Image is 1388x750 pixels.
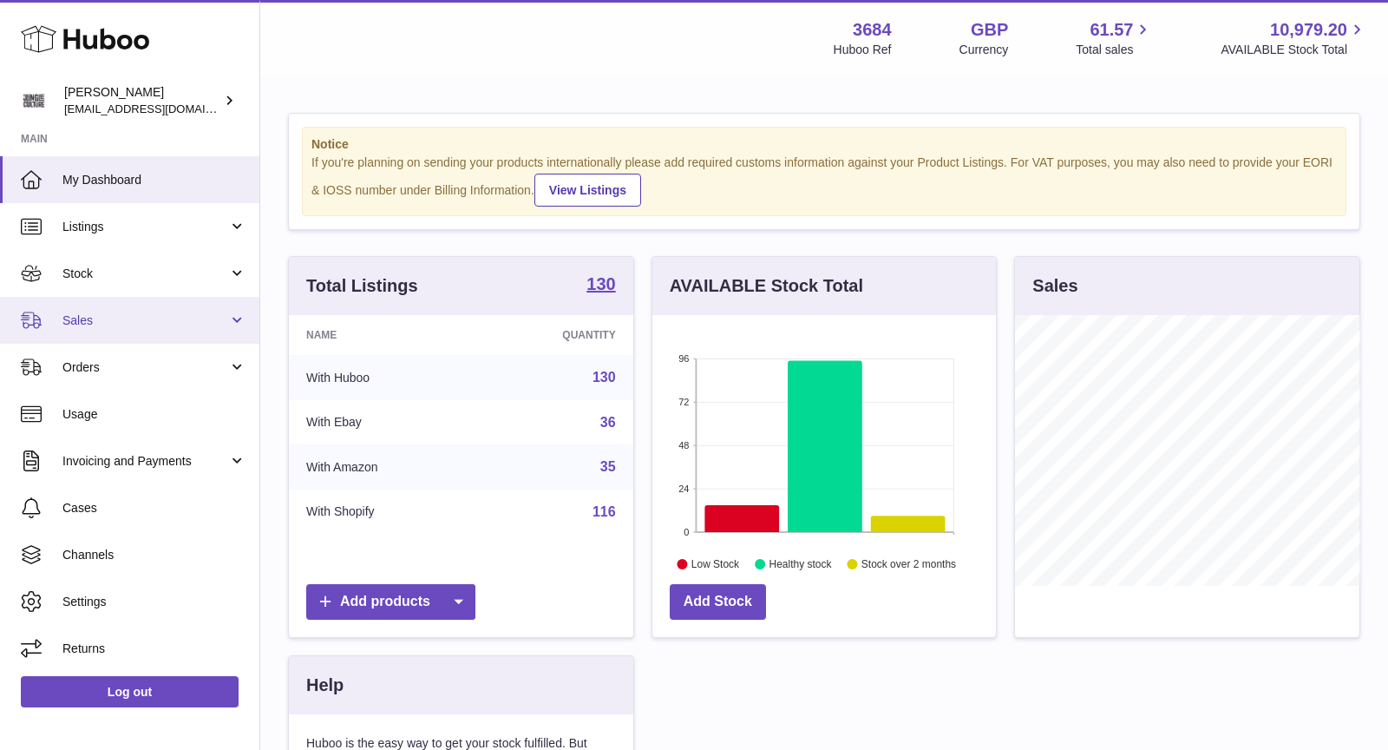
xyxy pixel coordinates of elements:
span: Returns [62,641,246,657]
strong: 130 [586,275,615,293]
img: theinternationalventure@gmail.com [21,88,47,114]
span: My Dashboard [62,172,246,188]
a: Add products [306,584,475,620]
td: With Shopify [289,490,477,535]
td: With Amazon [289,444,477,490]
strong: 3684 [853,18,892,42]
a: 10,979.20 AVAILABLE Stock Total [1221,18,1367,58]
th: Name [289,315,477,355]
strong: Notice [311,136,1337,153]
text: 24 [678,484,689,494]
text: 0 [684,527,689,537]
a: 130 [586,275,615,296]
span: Total sales [1076,42,1153,58]
span: 10,979.20 [1270,18,1347,42]
span: Invoicing and Payments [62,453,228,470]
span: AVAILABLE Stock Total [1221,42,1367,58]
text: 72 [678,397,689,407]
a: View Listings [534,174,641,207]
text: Low Stock [691,558,740,570]
td: With Ebay [289,400,477,445]
a: 35 [600,459,616,474]
h3: Total Listings [306,274,418,298]
span: Stock [62,266,228,282]
div: Currency [959,42,1009,58]
span: Orders [62,359,228,376]
span: Settings [62,594,246,610]
h3: AVAILABLE Stock Total [670,274,863,298]
span: Channels [62,547,246,563]
span: Usage [62,406,246,423]
a: 130 [593,370,616,385]
text: Stock over 2 months [861,558,956,570]
text: 48 [678,440,689,451]
th: Quantity [477,315,633,355]
a: Log out [21,676,239,707]
span: [EMAIL_ADDRESS][DOMAIN_NAME] [64,102,255,115]
div: [PERSON_NAME] [64,84,220,117]
a: 116 [593,504,616,519]
span: Sales [62,312,228,329]
strong: GBP [971,18,1008,42]
span: 61.57 [1090,18,1133,42]
div: If you're planning on sending your products internationally please add required customs informati... [311,155,1337,207]
a: 36 [600,415,616,430]
h3: Sales [1032,274,1077,298]
div: Huboo Ref [834,42,892,58]
td: With Huboo [289,355,477,400]
a: 61.57 Total sales [1076,18,1153,58]
span: Cases [62,500,246,516]
text: Healthy stock [769,558,832,570]
h3: Help [306,674,344,697]
a: Add Stock [670,584,766,620]
text: 96 [678,353,689,364]
span: Listings [62,219,228,235]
